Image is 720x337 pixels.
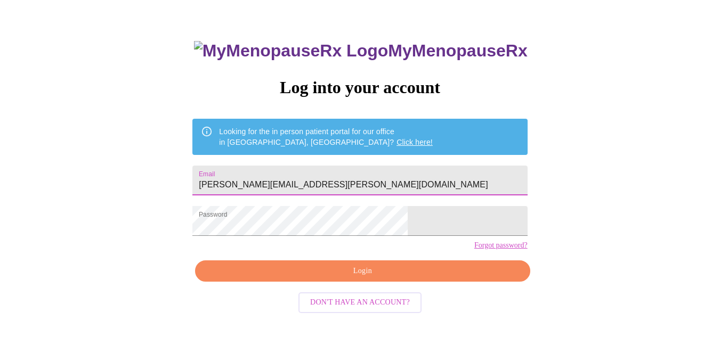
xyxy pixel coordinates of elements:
h3: Log into your account [192,78,527,97]
a: Don't have an account? [296,297,424,306]
img: MyMenopauseRx Logo [194,41,388,61]
div: Looking for the in person patient portal for our office in [GEOGRAPHIC_DATA], [GEOGRAPHIC_DATA]? [219,122,433,152]
h3: MyMenopauseRx [194,41,528,61]
a: Forgot password? [474,241,528,250]
button: Login [195,260,530,282]
button: Don't have an account? [298,292,422,313]
a: Click here! [397,138,433,146]
span: Don't have an account? [310,296,410,309]
span: Login [207,265,517,278]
